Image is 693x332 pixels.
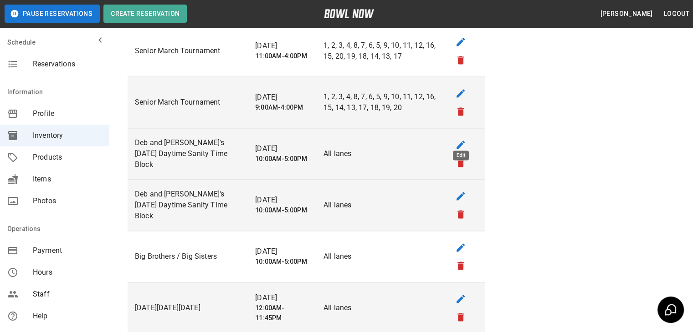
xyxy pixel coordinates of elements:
[255,51,309,61] h6: 11:00AM-4:00PM
[452,290,470,308] button: edit
[660,5,693,22] button: Logout
[33,289,102,300] span: Staff
[135,189,241,221] p: Deb and [PERSON_NAME]'s [DATE] Daytime Sanity Time Block
[135,45,241,56] p: Senior March Tournament
[103,5,187,23] button: Create Reservation
[452,257,470,275] button: remove
[452,238,470,257] button: edit
[324,9,374,18] img: logo
[255,92,309,103] p: [DATE]
[255,292,309,303] p: [DATE]
[33,174,102,185] span: Items
[255,246,309,257] p: [DATE]
[135,137,241,170] p: Deb and [PERSON_NAME]'s [DATE] Daytime Sanity Time Block
[135,302,241,313] p: [DATE][DATE][DATE]
[452,187,470,205] button: edit
[135,251,241,262] p: Big Brothers / Big Sisters
[33,196,102,206] span: Photos
[323,40,437,62] p: 1, 2, 3, 4, 8, 7, 6, 5, 9, 10, 11, 12, 16, 15, 20, 19, 18, 14, 13, 17
[255,303,309,323] h6: 12:00AM-11:45PM
[452,51,470,69] button: remove
[596,5,656,22] button: [PERSON_NAME]
[323,200,437,211] p: All lanes
[452,136,470,154] button: edit
[323,91,437,113] p: 1, 2, 3, 4, 8, 7, 6, 5, 9, 10, 11, 12, 16, 15, 14, 13, 17, 18, 19, 20
[255,103,309,113] h6: 9:00AM-4:00PM
[33,152,102,163] span: Products
[255,143,309,154] p: [DATE]
[452,33,470,51] button: edit
[33,311,102,322] span: Help
[33,267,102,278] span: Hours
[255,40,309,51] p: [DATE]
[323,302,437,313] p: All lanes
[452,308,470,326] button: remove
[33,108,102,119] span: Profile
[452,102,470,121] button: remove
[255,154,309,164] h6: 10:00AM-5:00PM
[453,151,469,160] div: Edit
[33,130,102,141] span: Inventory
[452,154,470,172] button: remove
[33,59,102,70] span: Reservations
[5,5,100,23] button: Pause Reservations
[255,257,309,267] h6: 10:00AM-5:00PM
[452,84,470,102] button: edit
[452,205,470,223] button: remove
[323,251,437,262] p: All lanes
[135,97,241,108] p: Senior March Tournament
[323,148,437,159] p: All lanes
[255,195,309,206] p: [DATE]
[33,245,102,256] span: Payment
[255,206,309,216] h6: 10:00AM-5:00PM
